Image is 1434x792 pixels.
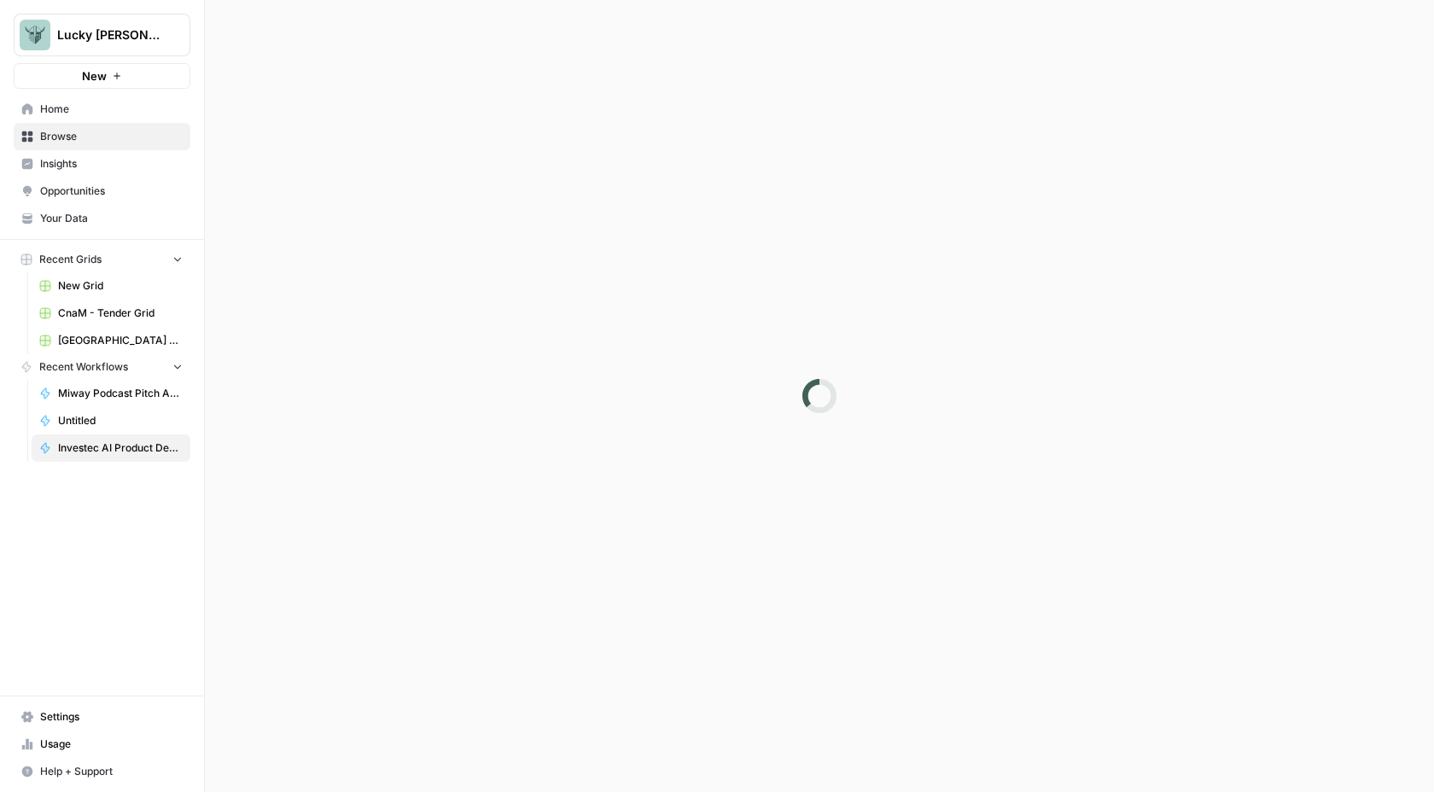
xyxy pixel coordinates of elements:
[32,434,190,462] a: Investec AI Product Design Agent
[14,150,190,178] a: Insights
[32,407,190,434] a: Untitled
[14,703,190,731] a: Settings
[32,380,190,407] a: Miway Podcast Pitch Agent
[58,306,183,321] span: CnaM - Tender Grid
[39,359,128,375] span: Recent Workflows
[58,440,183,456] span: Investec AI Product Design Agent
[58,413,183,428] span: Untitled
[57,26,160,44] span: Lucky [PERSON_NAME]
[40,156,183,172] span: Insights
[58,278,183,294] span: New Grid
[14,96,190,123] a: Home
[14,354,190,380] button: Recent Workflows
[14,731,190,758] a: Usage
[32,327,190,354] a: [GEOGRAPHIC_DATA] Tender - Stories
[40,764,183,779] span: Help + Support
[40,737,183,752] span: Usage
[40,129,183,144] span: Browse
[20,20,50,50] img: Lucky Beard Logo
[14,14,190,56] button: Workspace: Lucky Beard
[14,63,190,89] button: New
[82,67,107,84] span: New
[14,205,190,232] a: Your Data
[32,300,190,327] a: CnaM - Tender Grid
[40,102,183,117] span: Home
[14,123,190,150] a: Browse
[14,178,190,205] a: Opportunities
[39,252,102,267] span: Recent Grids
[32,272,190,300] a: New Grid
[58,333,183,348] span: [GEOGRAPHIC_DATA] Tender - Stories
[40,211,183,226] span: Your Data
[14,758,190,785] button: Help + Support
[40,183,183,199] span: Opportunities
[58,386,183,401] span: Miway Podcast Pitch Agent
[14,247,190,272] button: Recent Grids
[40,709,183,725] span: Settings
